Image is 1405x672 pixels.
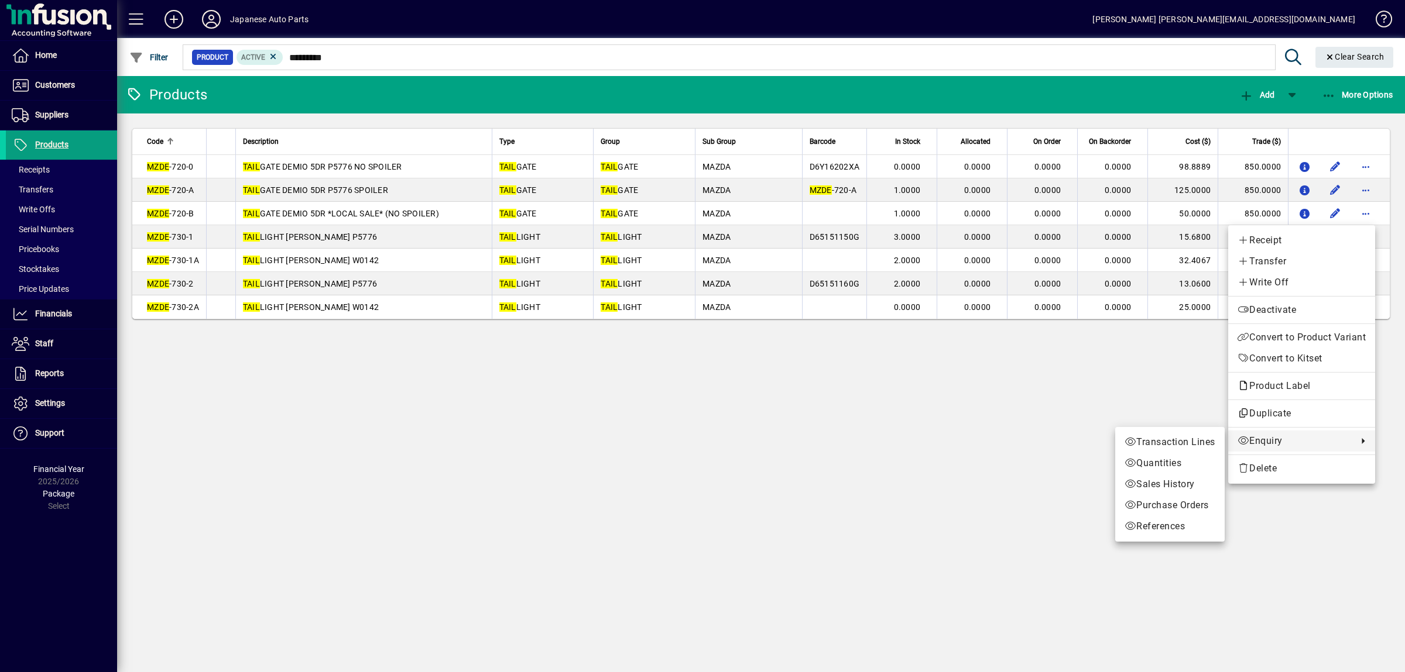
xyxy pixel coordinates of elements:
[1228,299,1375,321] button: Deactivate product
[1125,477,1215,491] span: Sales History
[1238,275,1366,290] span: Write Off
[1238,434,1352,448] span: Enquiry
[1238,406,1366,421] span: Duplicate
[1238,303,1366,317] span: Deactivate
[1125,498,1215,512] span: Purchase Orders
[1238,380,1317,391] span: Product Label
[1238,233,1366,247] span: Receipt
[1238,254,1366,268] span: Transfer
[1238,461,1366,475] span: Delete
[1238,351,1366,366] span: Convert to Kitset
[1125,435,1215,449] span: Transaction Lines
[1125,456,1215,470] span: Quantities
[1238,330,1366,344] span: Convert to Product Variant
[1125,519,1215,533] span: References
